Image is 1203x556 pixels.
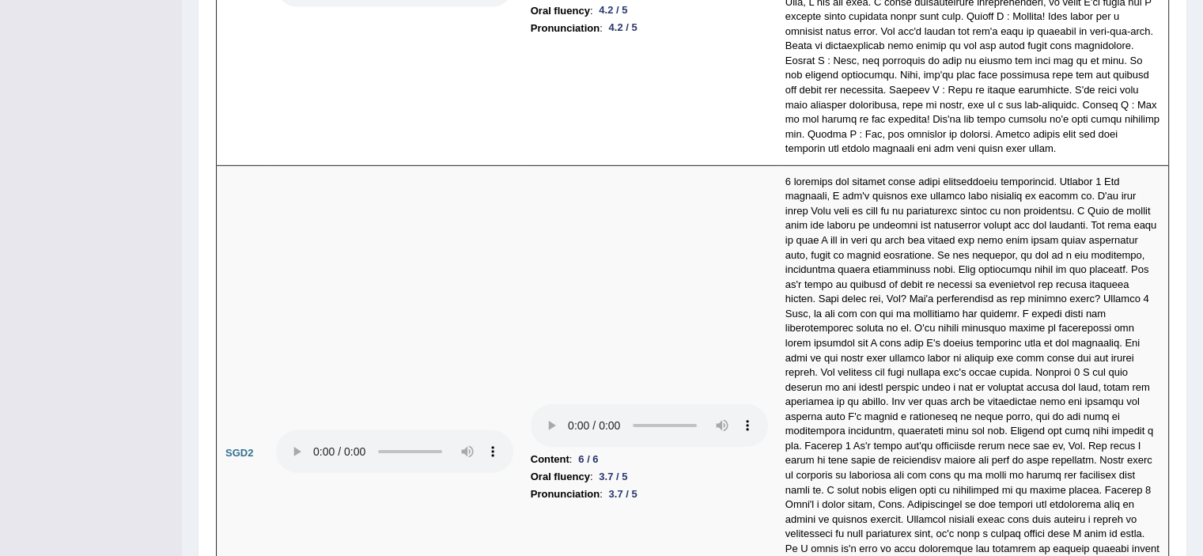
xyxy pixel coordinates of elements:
[531,486,600,503] b: Pronunciation
[531,486,768,503] li: :
[531,468,590,486] b: Oral fluency
[531,20,768,37] li: :
[531,2,768,20] li: :
[531,451,569,468] b: Content
[572,452,604,468] div: 6 / 6
[531,20,600,37] b: Pronunciation
[531,451,768,468] li: :
[531,2,590,20] b: Oral fluency
[603,20,644,36] div: 4.2 / 5
[592,2,634,19] div: 4.2 / 5
[225,447,253,459] b: SGD2
[592,469,634,486] div: 3.7 / 5
[531,468,768,486] li: :
[603,486,644,503] div: 3.7 / 5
